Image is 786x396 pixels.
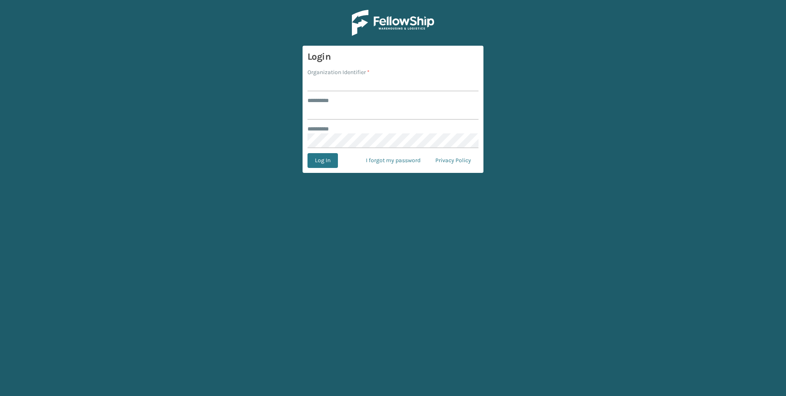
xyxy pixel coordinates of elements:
[352,10,434,36] img: Logo
[307,68,370,77] label: Organization Identifier
[428,153,479,168] a: Privacy Policy
[307,51,479,63] h3: Login
[307,153,338,168] button: Log In
[358,153,428,168] a: I forgot my password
